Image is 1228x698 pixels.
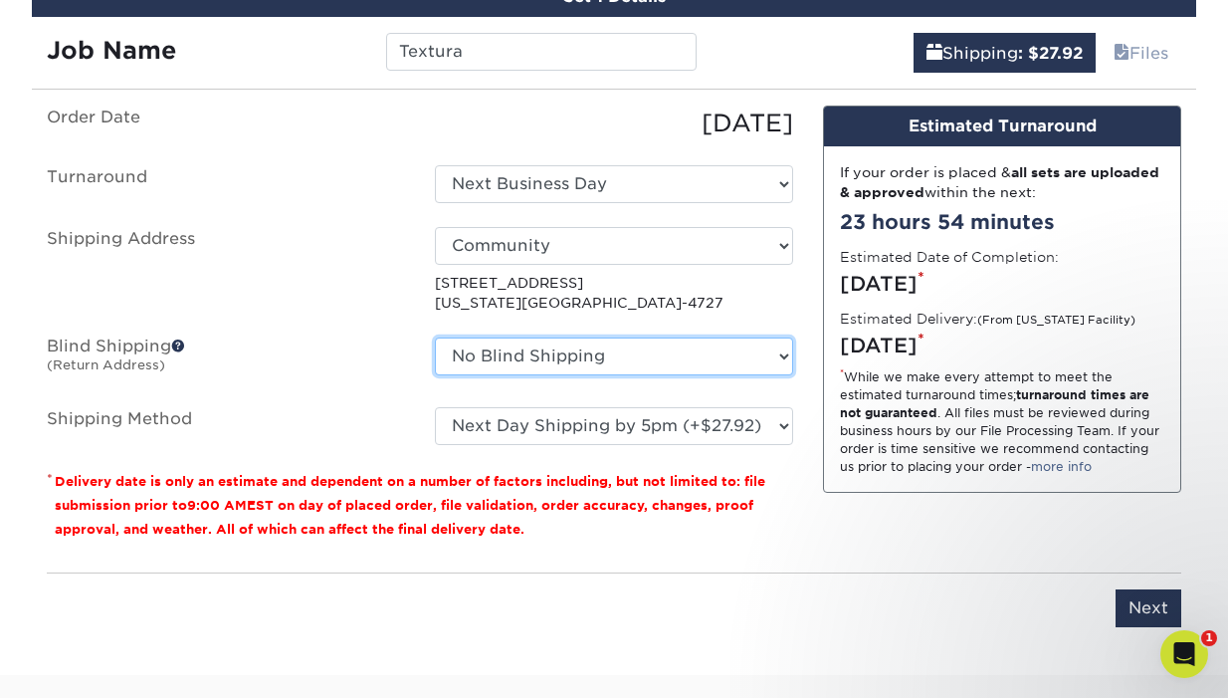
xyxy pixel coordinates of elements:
div: If your order is placed & within the next: [840,162,1164,203]
div: [DATE] [420,106,808,141]
a: Files [1101,33,1181,73]
div: 23 hours 54 minutes [840,207,1164,237]
b: : $27.92 [1018,44,1083,63]
a: Shipping: $27.92 [914,33,1096,73]
label: Shipping Method [32,407,420,445]
small: (From [US_STATE] Facility) [977,314,1135,327]
div: Estimated Turnaround [824,107,1180,146]
label: Blind Shipping [32,338,420,383]
label: Turnaround [32,165,420,203]
label: Shipping Address [32,227,420,314]
label: Estimated Date of Completion: [840,247,1059,267]
span: 1 [1201,630,1217,646]
small: Delivery date is only an estimate and dependent on a number of factors including, but not limited... [55,474,765,537]
iframe: Intercom live chat [1160,630,1208,678]
span: 9:00 AM [187,498,247,513]
label: Estimated Delivery: [840,309,1135,329]
span: shipping [926,44,942,63]
small: (Return Address) [47,357,165,372]
strong: Job Name [47,36,176,65]
div: [DATE] [840,331,1164,360]
input: Next [1116,589,1181,627]
label: Order Date [32,106,420,141]
div: [DATE] [840,269,1164,299]
strong: turnaround times are not guaranteed [840,387,1149,420]
div: While we make every attempt to meet the estimated turnaround times; . All files must be reviewed ... [840,368,1164,476]
input: Enter a job name [386,33,696,71]
span: files [1114,44,1129,63]
p: [STREET_ADDRESS] [US_STATE][GEOGRAPHIC_DATA]-4727 [435,273,793,314]
a: more info [1031,459,1092,474]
